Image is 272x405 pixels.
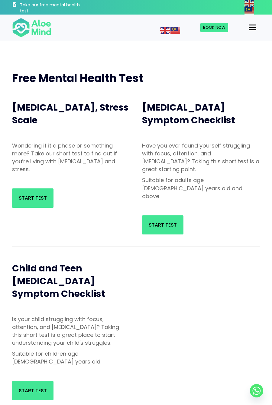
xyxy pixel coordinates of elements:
[12,350,130,366] p: Suitable for children age [DEMOGRAPHIC_DATA] years old.
[12,315,130,347] p: Is your child struggling with focus, attention, and [MEDICAL_DATA]? Taking this short test is a g...
[142,142,260,173] p: Have you ever found yourself struggling with focus, attention, and [MEDICAL_DATA]? Taking this sh...
[12,188,53,207] a: Start Test
[12,2,87,15] a: Take our free mental health test
[160,27,170,33] a: English
[160,27,170,34] img: en
[200,23,228,32] a: Book Now
[170,27,181,33] a: Malay
[12,18,51,38] img: Aloe mind Logo
[244,7,254,15] img: ms
[149,221,177,228] span: Start Test
[142,176,260,200] p: Suitable for adults age [DEMOGRAPHIC_DATA] years old and above
[19,387,47,394] span: Start Test
[170,27,180,34] img: ms
[244,8,255,14] a: Malay
[142,215,183,234] a: Start Test
[19,194,47,201] span: Start Test
[12,381,53,400] a: Start Test
[244,0,255,6] a: English
[12,262,105,300] span: Child and Teen [MEDICAL_DATA] Symptom Checklist
[12,142,130,173] p: Wondering if it a phase or something more? Take our short test to find out if you’re living with ...
[203,25,225,30] span: Book Now
[12,101,129,127] span: [MEDICAL_DATA], Stress Scale
[142,101,235,127] span: [MEDICAL_DATA] Symptom Checklist
[246,22,259,33] button: Menu
[12,71,143,86] span: Free Mental Health Test
[20,2,87,14] h3: Take our free mental health test
[250,384,263,397] a: Whatsapp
